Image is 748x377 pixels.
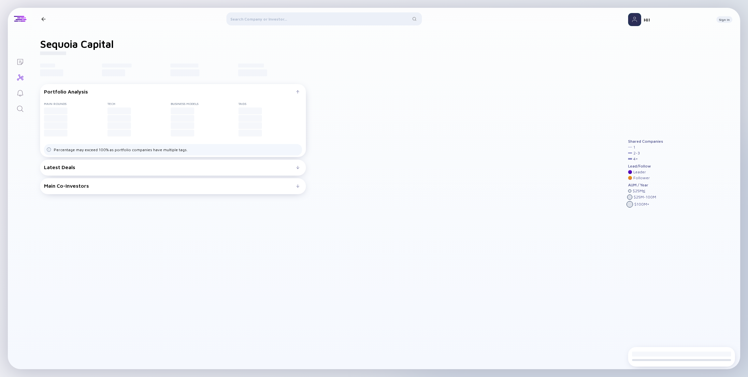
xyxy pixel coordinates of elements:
[8,69,32,85] a: Investor Map
[633,151,640,155] div: 2 - 3
[171,102,238,106] div: Business Models
[44,89,296,94] div: Portfolio Analysis
[633,176,650,180] div: Follower
[8,85,32,100] a: Reminders
[633,145,635,150] div: 1
[628,164,663,168] div: Lead/Follow
[633,170,646,174] div: Leader
[634,195,656,199] div: $ 25M - 100M
[44,102,108,106] div: Main rounds
[716,16,732,23] button: Sign In
[44,164,296,170] div: Latest Deals
[633,189,645,193] div: $ 25M
[634,202,649,207] div: $ 100M +
[416,137,537,242] img: graph-loading.svg
[54,147,188,152] div: Percentage may exceed 100% as portfolio companies have multiple tags.
[40,38,114,50] h1: Sequoia Capital
[628,13,641,26] img: Profile Picture
[628,139,663,144] div: Shared Companies
[8,53,32,69] a: Lists
[238,102,302,106] div: Tags
[108,102,171,106] div: Tech
[628,183,663,187] div: AUM / Year
[8,100,32,116] a: Search
[643,189,645,193] div: ≤
[47,147,51,152] img: Tags Dislacimer info icon
[644,17,711,22] div: Hi!
[44,183,296,189] div: Main Co-Investors
[633,157,638,161] div: 4 +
